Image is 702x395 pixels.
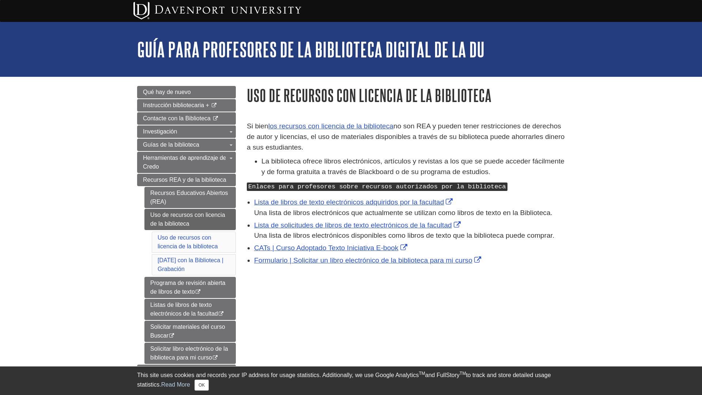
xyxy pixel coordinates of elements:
a: Guía para profesores de la biblioteca digital de la DU [137,38,484,61]
span: Contacte con la Biblioteca [143,115,211,121]
i: This link opens in a new window [212,355,218,360]
a: Qué hay de nuevo [137,86,236,98]
a: Recursos REA y de la biblioteca [137,174,236,186]
p: Si bien no son REA y pueden tener restricciones de derechos de autor y licencias, el uso de mater... [247,121,565,153]
div: Una lista de libros electrónicos que actualmente se utilizan como libros de texto en la Biblioteca. [254,208,565,218]
a: Link opens in new window [254,221,463,229]
kbd: Enlaces para profesores sobre recursos autorizados por la biblioteca [247,183,507,191]
a: Herramientas de aprendizaje de Credo [137,152,236,173]
a: Guías de la biblioteca [137,139,236,151]
a: Recursos Educativos Abiertos (REA) [144,187,236,208]
i: This link opens in a new window [211,103,217,108]
a: Uso de recursos con licencia de la biblioteca [144,209,236,230]
span: Guías de la biblioteca [143,142,199,148]
a: Listas de libros de texto electrónicos de la facultad [144,299,236,320]
a: Uso de recursos con licencia de la biblioteca [158,234,218,249]
a: Investigación [137,125,236,138]
div: This site uses cookies and records your IP address for usage statistics. Additionally, we use Goo... [137,371,565,391]
a: Link opens in new window [254,244,409,252]
li: La biblioteca ofrece libros electrónicos, artículos y revistas a los que se puede acceder fácilme... [261,156,565,177]
a: los recursos con licencia de la biblioteca [268,122,393,130]
a: Read More [161,381,190,388]
div: Una lista de libros electrónicos disponibles como libros de texto que la biblioteca puede comprar. [254,230,565,241]
button: Close [195,380,209,391]
span: Qué hay de nuevo [143,89,191,95]
span: Investigación [143,128,177,135]
i: This link opens in a new window [212,116,218,121]
span: Herramientas de aprendizaje de Credo [143,155,226,170]
sup: TM [419,371,425,376]
span: Instrucción bibliotecaria + [143,102,209,108]
a: Programa de revisión abierta de libros de texto [144,277,236,298]
img: Davenport University [133,2,301,19]
a: Link opens in new window [254,198,454,206]
a: Contacte con la Biblioteca [137,112,236,125]
span: Recursos REA y de la biblioteca [143,177,226,183]
a: Ayuda del curso [137,365,236,377]
a: Solicitar libro electrónico de la biblioteca para mi curso [144,343,236,364]
a: [DATE] con la Biblioteca | Grabación [158,257,223,272]
i: This link opens in a new window [195,290,201,294]
i: This link opens in a new window [218,312,224,316]
a: Solicitar materiales del curso Buscar [144,321,236,342]
a: Instrucción bibliotecaria + [137,99,236,112]
a: Link opens in new window [254,256,483,264]
h1: Uso de recursos con licencia de la biblioteca [247,86,565,105]
i: This link opens in a new window [169,334,175,338]
sup: TM [460,371,466,376]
